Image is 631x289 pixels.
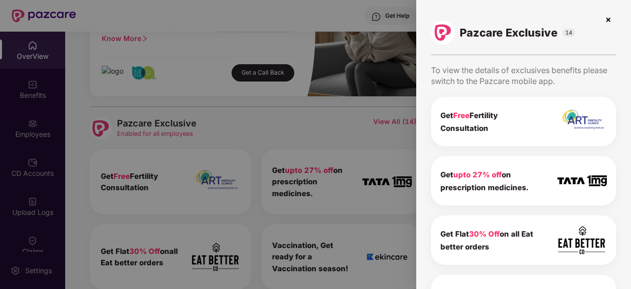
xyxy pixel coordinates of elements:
[460,26,557,40] span: Pazcare Exclusive
[557,108,607,135] img: icon
[440,111,498,133] b: Get Fertility Consultation
[469,229,500,239] span: 30% Off
[453,170,502,179] span: upto 27% off
[562,29,575,37] span: 14
[557,225,607,255] img: icon
[557,175,607,187] img: icon
[440,229,533,251] b: Get Flat on all Eat better orders
[600,12,616,28] img: svg+xml;base64,PHN2ZyBpZD0iQ3Jvc3MtMzJ4MzIiIHhtbG5zPSJodHRwOi8vd3d3LnczLm9yZy8yMDAwL3N2ZyIgd2lkdG...
[440,170,528,192] b: Get on prescription medicines.
[453,111,470,120] span: Free
[431,65,607,86] span: To view the details of exclusives benefits please switch to the Pazcare mobile app.
[434,24,451,41] img: logo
